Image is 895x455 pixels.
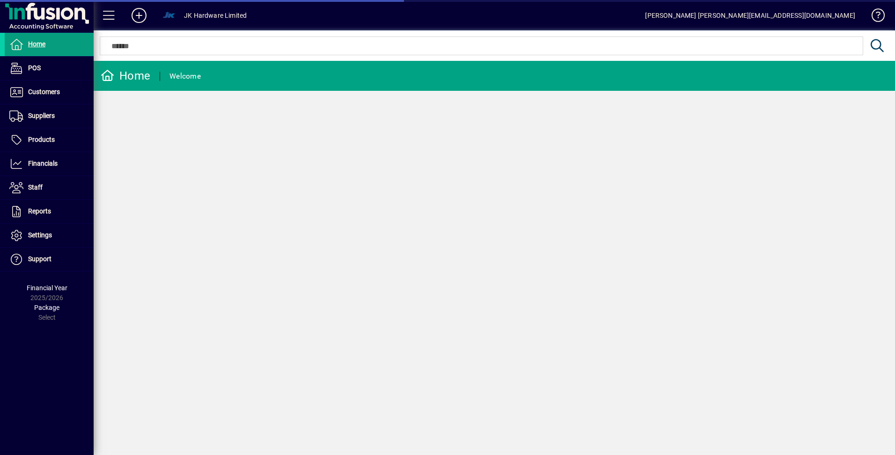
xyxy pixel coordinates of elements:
[154,7,184,24] button: Profile
[5,81,94,104] a: Customers
[101,68,150,83] div: Home
[28,160,58,167] span: Financials
[27,284,67,292] span: Financial Year
[28,255,51,263] span: Support
[865,2,883,32] a: Knowledge Base
[5,176,94,199] a: Staff
[645,8,855,23] div: [PERSON_NAME] [PERSON_NAME][EMAIL_ADDRESS][DOMAIN_NAME]
[28,112,55,119] span: Suppliers
[5,57,94,80] a: POS
[184,8,247,23] div: JK Hardware Limited
[28,40,45,48] span: Home
[28,231,52,239] span: Settings
[5,248,94,271] a: Support
[5,200,94,223] a: Reports
[124,7,154,24] button: Add
[34,304,59,311] span: Package
[5,224,94,247] a: Settings
[5,128,94,152] a: Products
[28,183,43,191] span: Staff
[169,69,201,84] div: Welcome
[28,207,51,215] span: Reports
[28,88,60,95] span: Customers
[28,64,41,72] span: POS
[5,152,94,176] a: Financials
[5,104,94,128] a: Suppliers
[28,136,55,143] span: Products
